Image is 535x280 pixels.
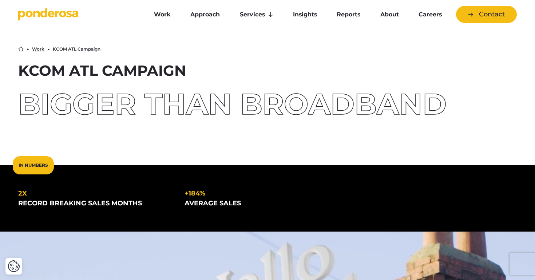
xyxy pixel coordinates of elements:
h1: KCOM ATL Campaign [18,63,517,78]
a: Careers [410,7,450,22]
a: Go to homepage [18,7,135,22]
a: Work [146,7,179,22]
li: KCOM ATL Campaign [53,47,100,51]
img: Revisit consent button [8,260,20,272]
a: Contact [456,6,517,23]
div: +184% [185,189,339,198]
a: Approach [182,7,228,22]
div: 2x [18,189,173,198]
a: Home [18,46,24,52]
div: In Numbers [13,156,54,174]
a: About [372,7,407,22]
a: Work [32,47,44,51]
li: ▶︎ [47,47,50,51]
div: Bigger than Broadband [18,90,517,119]
div: average sales [185,198,339,208]
a: Insights [285,7,325,22]
button: Cookie Settings [8,260,20,272]
a: Reports [328,7,369,22]
a: Services [231,7,282,22]
li: ▶︎ [27,47,29,51]
div: record breaking sales months [18,198,173,208]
